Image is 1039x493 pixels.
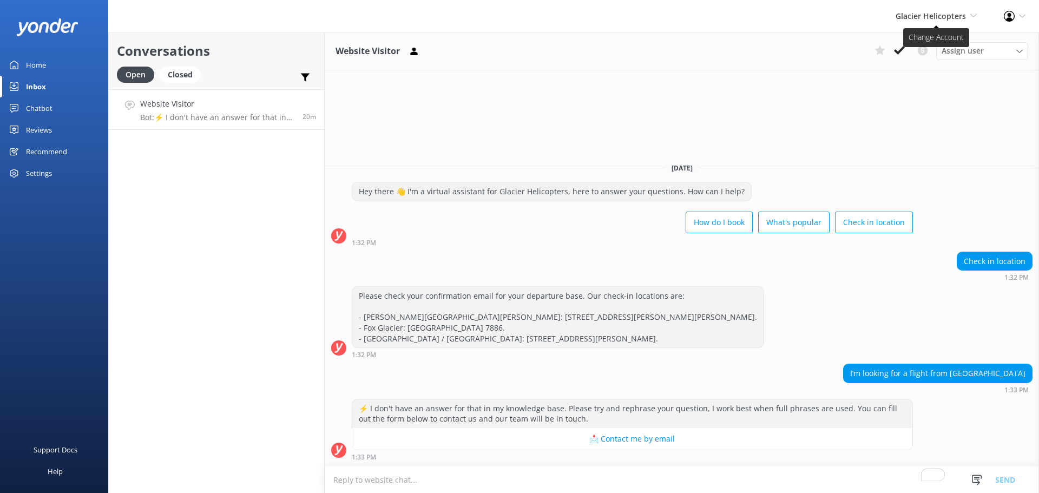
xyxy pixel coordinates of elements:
span: Assign user [942,45,984,57]
div: Hey there 👋 I'm a virtual assistant for Glacier Helicopters, here to answer your questions. How c... [352,182,751,201]
div: Assign User [936,42,1028,60]
div: Check in location [957,252,1032,271]
strong: 1:33 PM [1004,387,1029,393]
strong: 1:33 PM [352,454,376,461]
div: I’m looking for a flight from [GEOGRAPHIC_DATA] [844,364,1032,383]
h2: Conversations [117,41,316,61]
div: Sep 27 2025 01:32pm (UTC +12:00) Pacific/Auckland [352,351,764,358]
strong: 1:32 PM [352,352,376,358]
a: Open [117,68,160,80]
button: 📩 Contact me by email [352,428,912,450]
div: Sep 27 2025 01:33pm (UTC +12:00) Pacific/Auckland [352,453,913,461]
h4: Website Visitor [140,98,294,110]
strong: 1:32 PM [1004,274,1029,281]
textarea: To enrich screen reader interactions, please activate Accessibility in Grammarly extension settings [325,466,1039,493]
div: Sep 27 2025 01:33pm (UTC +12:00) Pacific/Auckland [843,386,1033,393]
span: [DATE] [665,163,699,173]
div: Sep 27 2025 01:32pm (UTC +12:00) Pacific/Auckland [957,273,1033,281]
div: Sep 27 2025 01:32pm (UTC +12:00) Pacific/Auckland [352,239,913,246]
div: Inbox [26,76,46,97]
button: What's popular [758,212,830,233]
div: Help [48,461,63,482]
a: Website VisitorBot:⚡ I don't have an answer for that in my knowledge base. Please try and rephras... [109,89,324,130]
div: Open [117,67,154,83]
div: Settings [26,162,52,184]
div: Please check your confirmation email for your departure base. Our check-in locations are: - [PERS... [352,287,764,347]
div: Reviews [26,119,52,141]
button: Check in location [835,212,913,233]
div: Recommend [26,141,67,162]
img: yonder-white-logo.png [16,18,78,36]
p: Bot: ⚡ I don't have an answer for that in my knowledge base. Please try and rephrase your questio... [140,113,294,122]
div: Closed [160,67,201,83]
div: Home [26,54,46,76]
a: Closed [160,68,206,80]
span: Glacier Helicopters [896,11,966,21]
h3: Website Visitor [336,44,400,58]
button: How do I book [686,212,753,233]
div: ⚡ I don't have an answer for that in my knowledge base. Please try and rephrase your question, I ... [352,399,912,428]
div: Chatbot [26,97,52,119]
span: Sep 27 2025 01:33pm (UTC +12:00) Pacific/Auckland [303,112,316,121]
div: Support Docs [34,439,77,461]
strong: 1:32 PM [352,240,376,246]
